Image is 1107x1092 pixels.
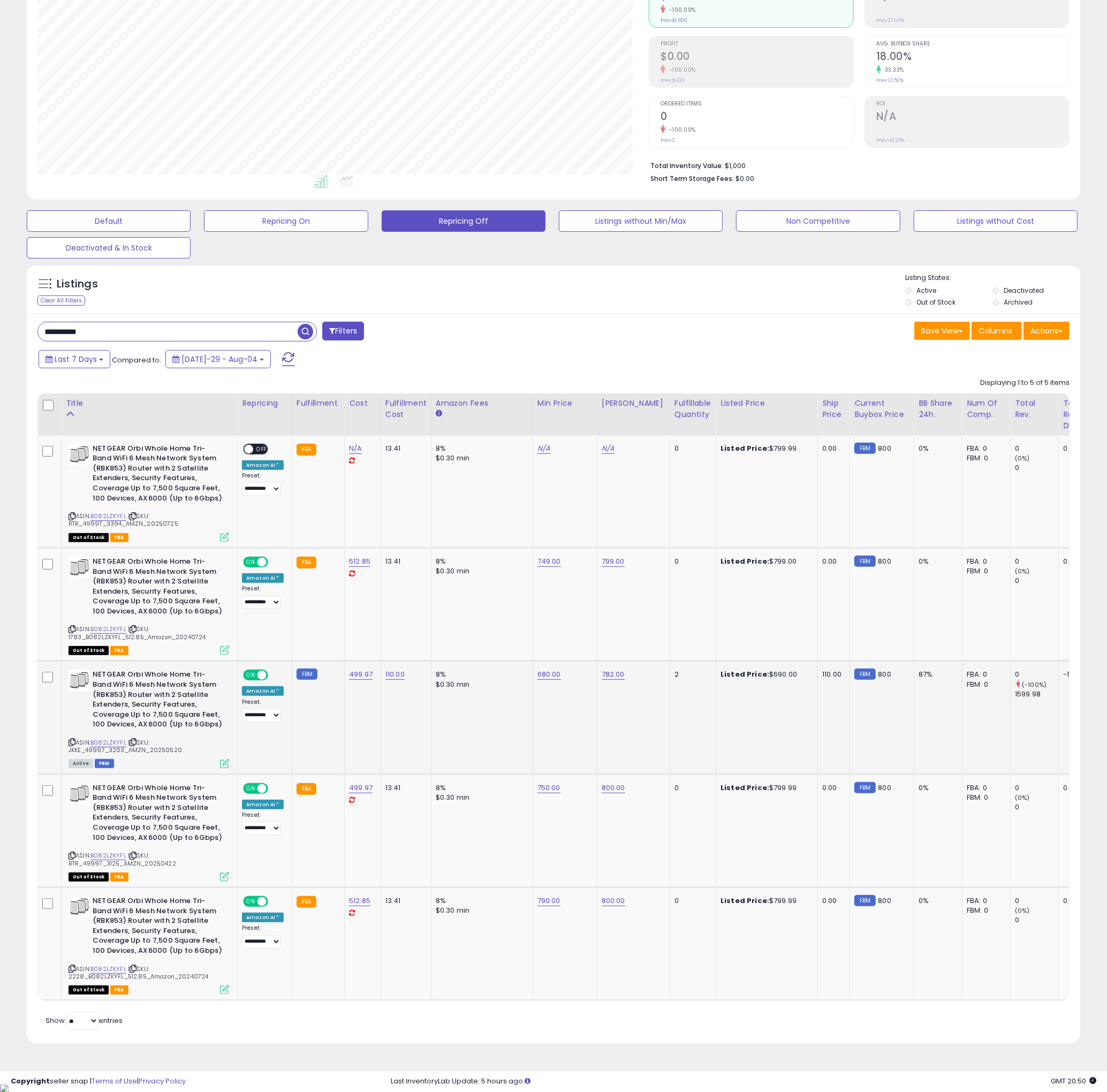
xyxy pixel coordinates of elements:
small: Amazon Fees. [436,409,442,419]
span: FBA [110,533,128,542]
div: Amazon Fees [436,398,528,409]
div: [PERSON_NAME] [602,398,665,409]
span: OFF [267,784,284,793]
a: 499.97 [349,669,373,680]
div: seller snap | | [11,1076,186,1087]
small: Prev: 43.25% [876,137,905,143]
img: 418BxoYc16L._SL40_.jpg [69,557,90,578]
span: FBA [110,646,128,655]
span: 800 [878,669,891,679]
div: 0.00 [822,896,841,906]
span: ON [244,784,257,793]
div: 0% [919,444,954,453]
div: 0 [1015,463,1058,473]
div: Title [66,398,233,409]
b: Listed Price: [721,896,769,906]
button: Repricing Off [382,210,545,232]
div: Num of Comp. [967,398,1006,420]
span: All listings that are currently out of stock and unavailable for purchase on Amazon [69,873,109,882]
a: 750.00 [537,783,560,793]
span: OFF [253,444,270,453]
a: 749.00 [537,556,561,567]
div: 0.00 [1063,783,1093,793]
strong: Copyright [11,1076,50,1086]
div: Ship Price [822,398,845,420]
a: 800.00 [602,896,625,906]
span: OFF [267,671,284,680]
div: Preset: [242,472,284,496]
small: FBM [854,782,875,793]
b: Listed Price: [721,443,769,453]
div: 0 [674,444,708,453]
div: FBM: 0 [967,793,1002,802]
span: All listings that are currently out of stock and unavailable for purchase on Amazon [69,985,109,995]
h2: 18.00% [876,50,1069,65]
div: Preset: [242,924,284,949]
div: Clear All Filters [37,295,85,306]
span: FBA [110,873,128,882]
div: FBA: 0 [967,783,1002,793]
span: Profit [661,41,853,47]
div: Preset: [242,812,284,836]
li: $1,000 [650,158,1061,171]
small: FBM [854,556,875,567]
a: 800.00 [602,783,625,793]
small: Prev: 13.50% [876,77,904,84]
div: $799.99 [721,783,809,793]
div: 0 [1015,896,1058,906]
h2: 0 [661,110,853,125]
div: $0.30 min [436,453,525,463]
button: Filters [322,322,364,340]
img: 418BxoYc16L._SL40_.jpg [69,896,90,917]
div: 0.00 [822,783,841,793]
div: Displaying 1 to 5 of 5 items [980,378,1070,388]
div: 0 [1015,444,1058,453]
a: Terms of Use [92,1076,137,1086]
div: ASIN: [69,444,229,541]
div: FBA: 0 [967,670,1002,679]
button: Last 7 Days [39,350,110,368]
a: Privacy Policy [139,1076,186,1086]
small: FBA [297,896,316,908]
label: Active [916,286,936,295]
small: FBM [854,895,875,906]
div: $799.99 [721,444,809,453]
a: B082LZKYFL [90,625,126,634]
span: ON [244,897,257,906]
span: All listings that are currently out of stock and unavailable for purchase on Amazon [69,533,109,542]
span: All listings that are currently out of stock and unavailable for purchase on Amazon [69,646,109,655]
a: B082LZKYFL [90,851,126,860]
b: NETGEAR Orbi Whole Home Tri-Band WiFi 6 Mesh Network System (RBK853) Router with 2 Satellite Exte... [93,444,223,506]
span: FBA [110,985,128,995]
div: 0 [1015,802,1058,812]
div: 13.41 [385,896,423,906]
div: 13.41 [385,444,423,453]
img: 418BxoYc16L._SL40_.jpg [69,444,90,465]
div: 0 [674,783,708,793]
div: FBA: 0 [967,896,1002,906]
div: Total Rev. Diff. [1063,398,1096,431]
span: [DATE]-29 - Aug-04 [181,354,257,365]
button: [DATE]-29 - Aug-04 [165,350,271,368]
a: 499.97 [349,783,373,793]
div: $799.00 [721,557,809,566]
div: Amazon AI * [242,800,284,809]
div: Preset: [242,699,284,723]
button: Listings without Min/Max [559,210,723,232]
a: N/A [537,443,550,454]
b: NETGEAR Orbi Whole Home Tri-Band WiFi 6 Mesh Network System (RBK853) Router with 2 Satellite Exte... [93,783,223,845]
span: Ordered Items [661,101,853,107]
small: (0%) [1015,454,1030,462]
b: Listed Price: [721,669,769,679]
span: 800 [878,896,891,906]
small: Prev: 2 [661,137,675,143]
div: Listed Price [721,398,813,409]
button: Save View [914,322,970,340]
div: 0.00 [1063,444,1093,453]
span: 800 [878,783,891,793]
div: FBM: 0 [967,906,1002,915]
a: N/A [602,443,615,454]
div: $0.30 min [436,793,525,802]
button: Repricing On [204,210,368,232]
div: 8% [436,783,525,793]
